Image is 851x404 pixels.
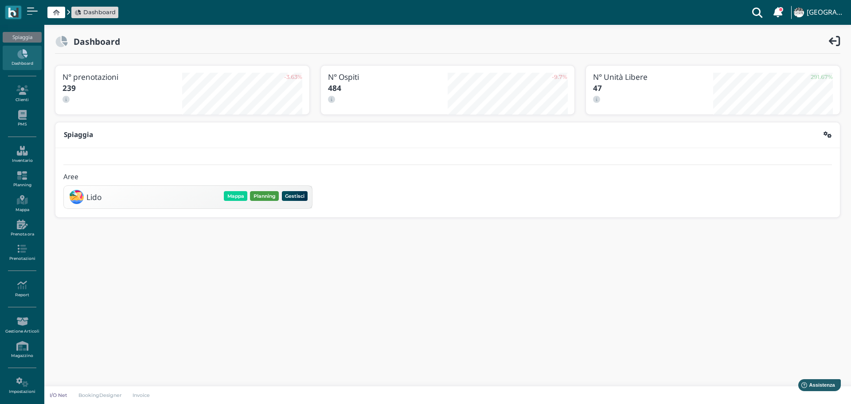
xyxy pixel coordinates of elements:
b: Spiaggia [64,130,93,139]
span: Dashboard [83,8,116,16]
button: Gestisci [282,191,308,201]
b: 47 [593,83,602,93]
a: Planning [3,167,41,192]
button: Planning [250,191,279,201]
h2: Dashboard [68,37,120,46]
a: Inventario [3,142,41,167]
h3: N° prenotazioni [62,73,182,81]
span: Assistenza [26,7,59,14]
img: logo [8,8,18,18]
a: Prenota ora [3,216,41,240]
button: Mappa [224,191,247,201]
h3: Lido [86,193,101,201]
h4: [GEOGRAPHIC_DATA] [807,9,846,16]
a: Dashboard [3,46,41,70]
a: Dashboard [74,8,116,16]
a: ... [GEOGRAPHIC_DATA] [792,2,846,23]
a: PMS [3,106,41,131]
h3: N° Ospiti [328,73,448,81]
img: ... [794,8,804,17]
a: Clienti [3,82,41,106]
a: Mappa [3,192,41,216]
a: Prenotazioni [3,240,41,265]
b: 484 [328,83,341,93]
b: 239 [62,83,76,93]
h3: N° Unità Libere [593,73,713,81]
h4: Aree [63,173,78,181]
div: Spiaggia [3,32,41,43]
iframe: Help widget launcher [788,377,843,396]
